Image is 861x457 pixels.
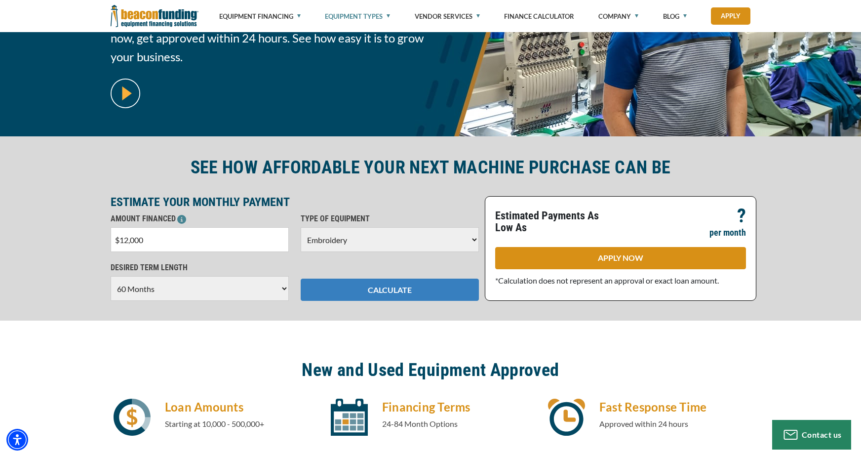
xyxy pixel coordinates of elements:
[111,10,425,66] span: Afford your next machine with a low monthly payment. Apply now, get approved within 24 hours. See...
[114,399,151,436] img: icon
[711,7,750,25] a: Apply
[111,156,750,179] h2: SEE HOW AFFORDABLE YOUR NEXT MACHINE PURCHASE CAN BE
[737,210,746,222] p: ?
[709,227,746,239] p: per month
[111,79,140,108] img: video modal pop-up play button
[599,419,688,428] span: Approved within 24 hours
[111,213,289,225] p: AMOUNT FINANCED
[599,399,750,415] h4: Fast Response Time
[111,359,750,381] h2: New and Used Equipment Approved
[165,399,316,415] h4: Loan Amounts
[495,210,615,234] p: Estimated Payments As Low As
[382,419,458,428] span: 24-84 Month Options
[495,276,719,285] span: *Calculation does not represent an approval or exact loan amount.
[111,262,289,274] p: DESIRED TERM LENGTH
[6,429,28,451] div: Accessibility Menu
[772,420,851,450] button: Contact us
[111,196,479,208] p: ESTIMATE YOUR MONTHLY PAYMENT
[111,227,289,252] input: $
[165,418,316,430] p: Starting at 10,000 - 500,000+
[301,279,479,301] button: CALCULATE
[382,399,533,415] h4: Financing Terms
[301,213,479,225] p: TYPE OF EQUIPMENT
[802,430,842,439] span: Contact us
[495,247,746,269] a: APPLY NOW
